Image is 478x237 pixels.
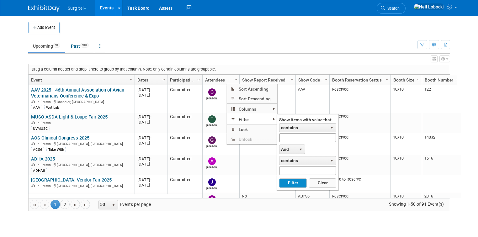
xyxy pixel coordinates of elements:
[422,133,461,154] td: 14032
[90,200,157,209] span: Events per page
[227,125,277,134] span: Lock
[137,161,164,167] div: [DATE]
[50,200,60,209] span: 1
[137,177,164,182] div: [DATE]
[81,200,90,209] a: Go to the last page
[73,203,78,208] span: Go to the next page
[46,147,66,152] div: Take With
[31,177,112,183] a: [GEOGRAPHIC_DATA] Vendor Fair 2025
[298,147,303,152] span: select
[53,43,60,48] span: 91
[150,87,151,92] span: -
[31,135,89,141] a: ACS Clinical Congress 2025
[329,192,390,213] td: Reserved
[137,140,164,146] div: [DATE]
[167,154,202,175] td: Committed
[31,162,132,167] div: [GEOGRAPHIC_DATA], [GEOGRAPHIC_DATA]
[422,85,461,112] td: 122
[206,186,217,190] div: Joe Polin
[31,99,132,104] div: Chandler, [GEOGRAPHIC_DATA]
[227,114,277,124] span: Filter
[60,200,70,209] a: 2
[37,142,53,146] span: In-Person
[40,200,49,209] a: Go to the previous page
[137,119,164,125] div: [DATE]
[31,126,50,131] div: UVMUSC
[377,3,406,14] a: Search
[227,84,277,94] span: Sort Ascending
[150,135,151,140] span: -
[111,203,116,208] span: select
[279,178,306,188] button: Filter
[295,85,329,112] td: AAV
[206,96,217,100] div: Christopher Martinez
[66,40,93,52] a: Past910
[329,125,334,130] span: select
[295,112,329,133] td: UVMUSC
[422,154,461,175] td: 1516
[71,200,80,209] a: Go to the next page
[31,168,47,173] div: ADHA8
[322,75,329,84] a: Column Settings
[208,157,216,165] img: Antoinette DePetro
[455,77,460,82] span: Column Settings
[167,175,202,192] td: Committed
[279,156,328,165] span: contains
[242,75,291,85] a: Show Report Received
[31,142,35,145] img: In-Person Event
[150,177,151,182] span: -
[28,40,65,52] a: Upcoming91
[227,94,277,103] span: Sort Descending
[31,183,132,188] div: [GEOGRAPHIC_DATA], [GEOGRAPHIC_DATA]
[329,175,390,192] td: Need to Reserve
[28,5,60,12] img: ExhibitDay
[454,75,461,84] a: Column Settings
[196,77,201,82] span: Column Settings
[99,200,109,209] span: 50
[167,133,202,154] td: Committed
[425,75,457,85] a: Booth Number
[31,194,100,200] a: Plastic Surgery the Meeting 2025
[44,105,61,110] div: Wet Lab
[383,200,449,208] span: Showing 1-50 of 91 Event(s)
[128,75,135,84] a: Column Settings
[137,194,164,199] div: [DATE]
[83,203,88,208] span: Go to the last page
[289,75,295,84] a: Column Settings
[208,88,216,96] img: Christopher Martinez
[414,3,444,10] img: Neil Lobocki
[137,156,164,161] div: [DATE]
[227,134,277,144] span: Unlock
[37,184,53,188] span: In-Person
[161,77,166,82] span: Column Settings
[31,75,130,85] a: Event
[160,75,167,84] a: Column Settings
[150,114,151,119] span: -
[329,158,334,163] span: select
[329,85,390,112] td: Reserved
[309,178,336,188] button: Clear
[31,156,55,162] a: ADHA 2025
[31,184,35,187] img: In-Person Event
[385,6,400,11] span: Search
[385,77,390,82] span: Column Settings
[390,85,422,112] td: 10x10
[137,87,164,92] div: [DATE]
[390,192,422,213] td: 10x10
[390,154,422,175] td: 10x10
[332,75,386,85] a: Booth Reservation Status
[323,77,328,82] span: Column Settings
[167,85,202,112] td: Committed
[329,133,390,154] td: Reserved
[31,100,35,103] img: In-Person Event
[206,144,217,148] div: Gregg Szymanski
[205,75,235,85] a: Attendees
[31,114,108,120] a: MUSC ASDA Light & Loupe Fair 2025
[208,195,216,203] img: Brandon Medling
[137,75,163,85] a: Dates
[31,147,44,152] div: ACS6
[208,178,216,186] img: Joe Polin
[206,123,217,127] div: Tim Faircloth
[239,192,295,213] td: No
[384,75,390,84] a: Column Settings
